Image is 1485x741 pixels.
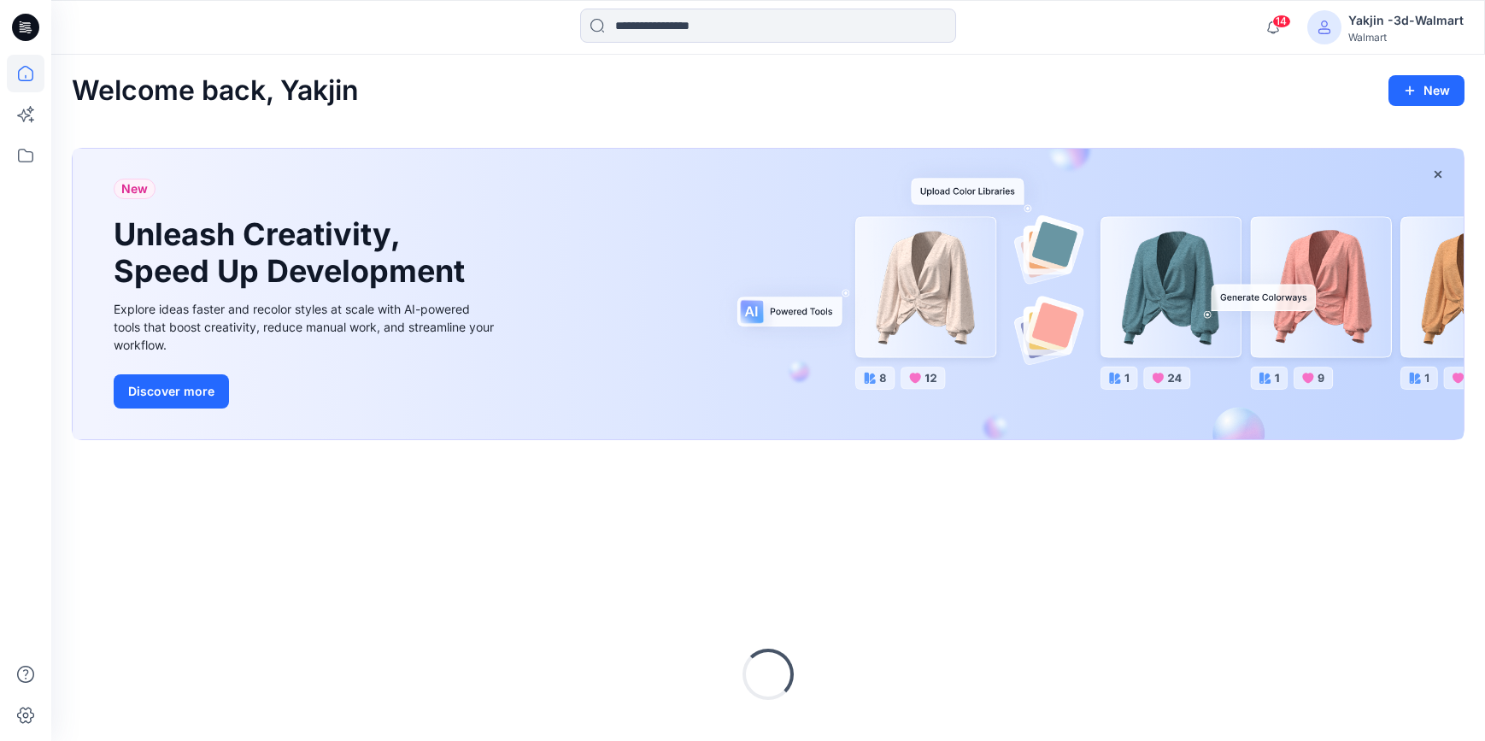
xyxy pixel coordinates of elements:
[1348,10,1464,31] div: Yakjin -3d-Walmart
[114,216,472,290] h1: Unleash Creativity, Speed Up Development
[1348,31,1464,44] div: Walmart
[114,374,229,409] button: Discover more
[1318,21,1331,34] svg: avatar
[114,374,498,409] a: Discover more
[1272,15,1291,28] span: 14
[121,179,148,199] span: New
[114,300,498,354] div: Explore ideas faster and recolor styles at scale with AI-powered tools that boost creativity, red...
[72,75,359,107] h2: Welcome back, Yakjin
[1388,75,1464,106] button: New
